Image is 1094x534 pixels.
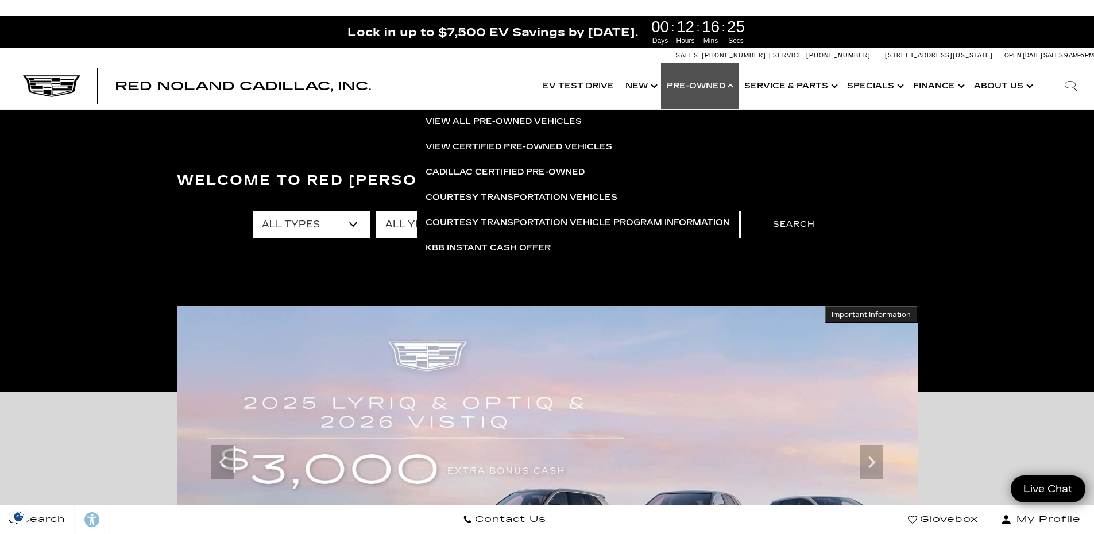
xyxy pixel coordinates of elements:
span: 00 [650,19,671,35]
a: Contact Us [454,505,555,534]
a: EV Test Drive [537,63,620,109]
span: My Profile [1012,512,1081,528]
span: 25 [725,19,747,35]
span: Important Information [832,310,911,319]
span: Service: [773,52,805,59]
span: 16 [700,19,722,35]
span: Secs [725,36,747,46]
div: Previous [211,445,234,479]
button: Search [747,211,841,238]
span: [PHONE_NUMBER] [702,52,766,59]
span: 12 [675,19,697,35]
a: Finance [907,63,968,109]
a: View Certified Pre-Owned Vehicles [417,134,739,160]
span: Glovebox [917,512,978,528]
span: 9 AM-6 PM [1064,52,1094,59]
a: KBB Instant Cash Offer [417,235,739,261]
span: Search [18,512,65,528]
span: Open [DATE] [1004,52,1042,59]
a: Live Chat [1011,475,1085,502]
a: Courtesy Transportation Vehicle Program Information [417,210,739,235]
a: Glovebox [899,505,987,534]
span: : [697,18,700,36]
span: Hours [675,36,697,46]
a: Red Noland Cadillac, Inc. [115,80,371,92]
select: Filter by type [253,211,370,238]
a: New [620,63,661,109]
span: Contact Us [472,512,546,528]
span: Sales: [1043,52,1064,59]
a: Pre-Owned [661,63,739,109]
a: About Us [968,63,1037,109]
div: Next [860,445,883,479]
span: Sales: [676,52,700,59]
img: Cadillac Dark Logo with Cadillac White Text [23,75,80,97]
select: Filter by year [376,211,494,238]
span: Red Noland Cadillac, Inc. [115,79,371,93]
a: [STREET_ADDRESS][US_STATE] [885,52,993,59]
section: Click to Open Cookie Consent Modal [6,510,32,523]
button: Open user profile menu [987,505,1094,534]
span: : [671,18,675,36]
a: Cadillac Certified Pre-Owned [417,160,739,185]
a: Courtesy Transportation Vehicles [417,185,739,210]
span: : [722,18,725,36]
img: Opt-Out Icon [6,510,32,523]
button: Important Information [825,306,918,323]
span: Days [650,36,671,46]
a: Sales: [PHONE_NUMBER] [676,52,769,59]
a: Close [1074,22,1088,36]
a: View All Pre-Owned Vehicles [417,109,739,134]
a: Service: [PHONE_NUMBER] [769,52,873,59]
span: Mins [700,36,722,46]
h3: Welcome to Red [PERSON_NAME] Cadillac, Inc. [177,169,918,192]
a: Service & Parts [739,63,841,109]
span: Live Chat [1018,482,1078,496]
a: Specials [841,63,907,109]
span: [PHONE_NUMBER] [806,52,871,59]
span: Lock in up to $7,500 EV Savings by [DATE]. [347,25,638,40]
